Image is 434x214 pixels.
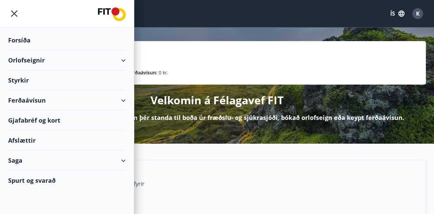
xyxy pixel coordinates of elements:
div: Styrkir [8,70,126,90]
div: Saga [8,150,126,171]
div: Spurt og svarað [8,171,126,190]
div: Ferðaávísun [8,90,126,110]
div: Gjafabréf og kort [8,110,126,130]
div: Orlofseignir [8,50,126,70]
div: Afslættir [8,130,126,150]
p: Hér getur þú sótt um þá styrki sem þér standa til boða úr fræðslu- og sjúkrasjóði, bókað orlofsei... [30,113,404,122]
button: ÍS [387,7,408,20]
div: Forsíða [8,30,126,50]
p: Ferðaávísun : [127,69,157,76]
button: K [410,5,426,22]
button: menu [8,7,20,20]
p: Velkomin á Félagavef FIT [151,93,284,108]
span: 0 kr. [159,69,169,76]
img: union_logo [98,7,126,21]
span: K [416,10,420,17]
